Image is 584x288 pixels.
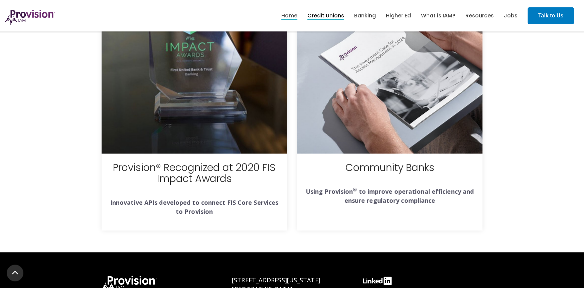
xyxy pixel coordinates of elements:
[353,187,357,193] sup: ®
[110,162,279,195] h3: Provision® Recognized at 2020 FIS Impact Awards
[307,10,344,21] a: Credit Unions
[421,10,455,21] a: What is IAM?
[528,7,574,24] a: Talk to Us
[362,276,392,286] img: linkedin
[306,187,474,204] strong: Using Provision to improve operational efficiency and ensure regulatory compliance
[538,13,563,18] strong: Talk to Us
[276,5,523,26] nav: menu
[354,10,376,21] a: Banking
[232,276,320,284] span: [STREET_ADDRESS][US_STATE]
[281,10,297,21] a: Home
[110,198,278,215] strong: Innovative APIs developed to connect FIS Core Services to Provision
[386,10,411,21] a: Higher Ed
[465,10,494,21] a: Resources
[504,10,518,21] a: Jobs
[305,162,474,184] h3: Community Banks
[5,10,55,25] img: ProvisionIAM-Logo-Purple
